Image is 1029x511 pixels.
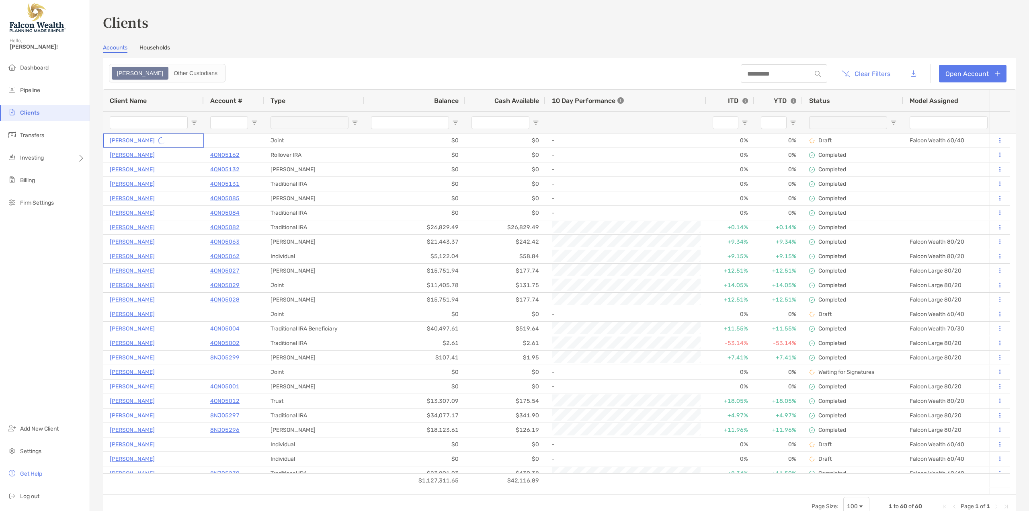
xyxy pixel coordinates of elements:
[809,196,815,201] img: complete icon
[365,351,465,365] div: $107.41
[110,410,155,421] a: [PERSON_NAME]
[465,191,545,205] div: $0
[706,162,754,176] div: 0%
[210,280,240,290] p: 4QN05029
[210,164,240,174] a: 4QN05132
[139,44,170,53] a: Households
[210,338,240,348] p: 4QN05002
[210,382,240,392] a: 4QN05001
[210,425,240,435] a: 8NJ05296
[465,278,545,292] div: $131.75
[754,191,803,205] div: 0%
[706,365,754,379] div: 0%
[903,336,1004,350] div: Falcon Large 80/20
[7,62,17,72] img: dashboard icon
[110,193,155,203] a: [PERSON_NAME]
[365,133,465,148] div: $0
[903,452,1004,466] div: Falcon Wealth 60/40
[903,394,1004,408] div: Falcon Wealth 80/20
[809,326,815,332] img: complete icon
[110,237,155,247] p: [PERSON_NAME]
[110,382,155,392] p: [PERSON_NAME]
[365,177,465,191] div: $0
[890,119,897,126] button: Open Filter Menu
[110,309,155,319] a: [PERSON_NAME]
[264,365,365,379] div: Joint
[465,380,545,394] div: $0
[7,446,17,456] img: settings icon
[365,437,465,451] div: $0
[110,280,155,290] a: [PERSON_NAME]
[365,249,465,263] div: $5,122.04
[365,336,465,350] div: $2.61
[706,394,754,408] div: +18.05%
[754,423,803,437] div: +11.96%
[706,249,754,263] div: +9.15%
[910,116,988,129] input: Model Assigned Filter Input
[809,167,815,172] img: complete icon
[903,351,1004,365] div: Falcon Large 80/20
[754,365,803,379] div: 0%
[110,454,155,464] a: [PERSON_NAME]
[809,456,815,462] img: draft icon
[754,177,803,191] div: 0%
[10,43,85,50] span: [PERSON_NAME]!
[210,353,240,363] a: 8NJ05299
[7,491,17,501] img: logout icon
[110,367,155,377] a: [PERSON_NAME]
[809,152,815,158] img: complete icon
[110,295,155,305] p: [PERSON_NAME]
[210,295,240,305] a: 4QN05028
[465,293,545,307] div: $177.74
[210,396,240,406] p: 4QN05012
[809,384,815,390] img: complete icon
[210,410,240,421] p: 8NJ05297
[754,278,803,292] div: +14.05%
[809,268,815,274] img: complete icon
[465,249,545,263] div: $58.84
[809,283,815,288] img: complete icon
[365,148,465,162] div: $0
[903,249,1004,263] div: Falcon Wealth 80/20
[903,408,1004,423] div: Falcon Large 80/20
[706,177,754,191] div: 0%
[7,197,17,207] img: firm-settings icon
[465,452,545,466] div: $0
[264,278,365,292] div: Joint
[365,206,465,220] div: $0
[365,474,465,488] div: $1,127,311.65
[210,150,240,160] a: 4QN05162
[20,448,41,455] span: Settings
[264,177,365,191] div: Traditional IRA
[465,264,545,278] div: $177.74
[533,119,539,126] button: Open Filter Menu
[754,235,803,249] div: +9.34%
[103,13,1016,31] h3: Clients
[754,380,803,394] div: 0%
[210,237,240,247] a: 4QN05063
[352,119,358,126] button: Open Filter Menu
[754,264,803,278] div: +12.51%
[706,293,754,307] div: +12.51%
[465,177,545,191] div: $0
[110,353,155,363] p: [PERSON_NAME]
[210,266,240,276] a: 4QN05027
[903,278,1004,292] div: Falcon Large 80/20
[465,437,545,451] div: $0
[754,148,803,162] div: 0%
[110,222,155,232] a: [PERSON_NAME]
[790,119,796,126] button: Open Filter Menu
[761,116,787,129] input: YTD Filter Input
[809,427,815,433] img: complete icon
[754,322,803,336] div: +11.55%
[7,468,17,478] img: get-help icon
[7,423,17,433] img: add_new_client icon
[210,208,240,218] p: 4QN05084
[706,466,754,480] div: +8.34%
